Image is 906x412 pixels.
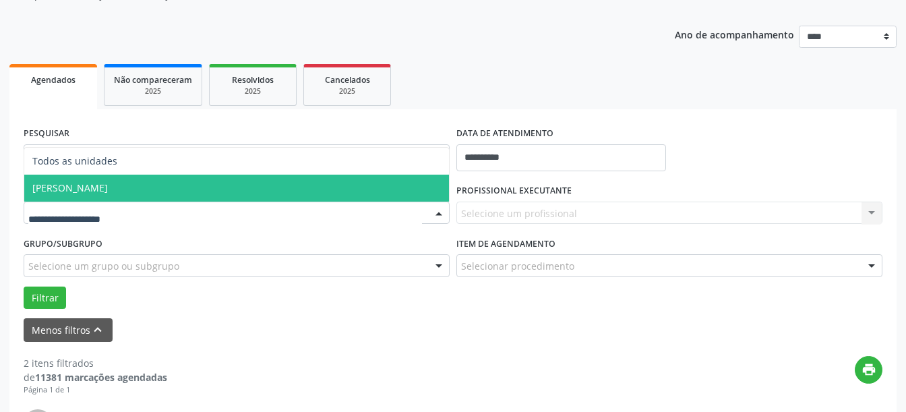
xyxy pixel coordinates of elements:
[24,318,113,342] button: Menos filtroskeyboard_arrow_up
[114,86,192,96] div: 2025
[456,233,555,254] label: Item de agendamento
[31,74,75,86] span: Agendados
[232,74,274,86] span: Resolvidos
[456,123,553,144] label: DATA DE ATENDIMENTO
[28,259,179,273] span: Selecione um grupo ou subgrupo
[325,74,370,86] span: Cancelados
[32,154,117,167] span: Todos as unidades
[32,181,108,194] span: [PERSON_NAME]
[675,26,794,42] p: Ano de acompanhamento
[855,356,882,384] button: print
[219,86,286,96] div: 2025
[24,123,69,144] label: PESQUISAR
[24,384,167,396] div: Página 1 de 1
[862,362,876,377] i: print
[35,371,167,384] strong: 11381 marcações agendadas
[24,356,167,370] div: 2 itens filtrados
[456,181,572,202] label: PROFISSIONAL EXECUTANTE
[24,233,102,254] label: Grupo/Subgrupo
[313,86,381,96] div: 2025
[90,322,105,337] i: keyboard_arrow_up
[24,287,66,310] button: Filtrar
[114,74,192,86] span: Não compareceram
[24,370,167,384] div: de
[461,259,574,273] span: Selecionar procedimento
